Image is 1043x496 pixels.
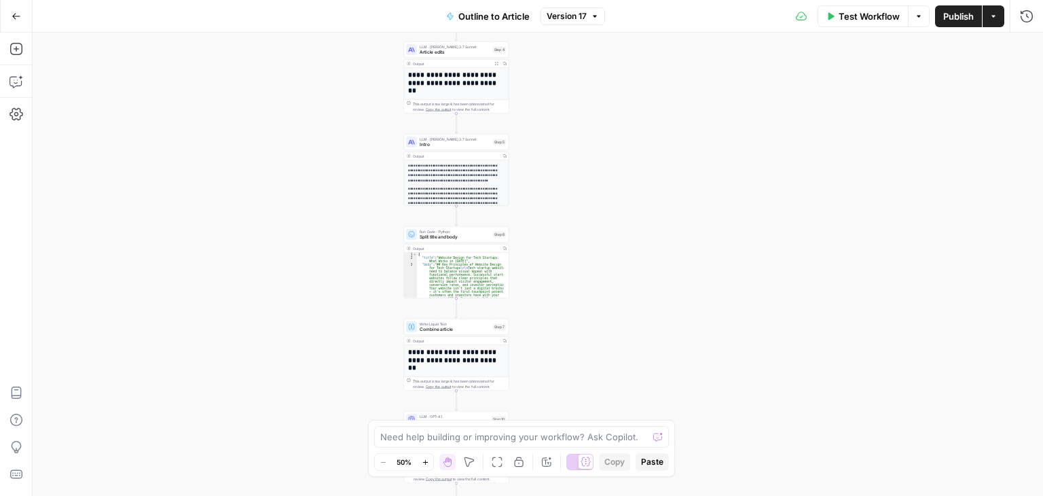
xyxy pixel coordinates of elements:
[420,419,489,425] span: Prompt LLM
[456,21,458,41] g: Edge from step_12 to step_4
[935,5,982,27] button: Publish
[413,253,417,256] span: Toggle code folding, rows 1 through 4
[404,253,417,256] div: 1
[641,456,663,468] span: Paste
[438,5,538,27] button: Outline to Article
[492,417,506,423] div: Step 10
[458,10,530,23] span: Outline to Article
[404,411,509,483] div: LLM · GPT-4.1Prompt LLMStep 10Output<!DOCTYPE html> <html lang="en"> <head> <meta charset="UTF-8"...
[413,101,506,112] div: This output is too large & has been abbreviated for review. to view the full content.
[943,10,974,23] span: Publish
[420,229,490,234] span: Run Code · Python
[426,385,452,389] span: Copy the output
[456,391,458,410] g: Edge from step_7 to step_10
[413,378,506,389] div: This output is too large & has been abbreviated for review. to view the full content.
[493,324,506,330] div: Step 7
[420,137,490,142] span: LLM · [PERSON_NAME] 3.7 Sonnet
[413,154,498,159] div: Output
[547,10,587,22] span: Version 17
[541,7,605,25] button: Version 17
[413,246,498,251] div: Output
[839,10,900,23] span: Test Workflow
[420,44,490,50] span: LLM · [PERSON_NAME] 3.7 Sonnet
[420,141,490,148] span: Intro
[420,49,490,56] span: Article edits
[426,477,452,481] span: Copy the output
[493,139,506,145] div: Step 5
[413,61,490,67] div: Output
[456,113,458,133] g: Edge from step_4 to step_5
[420,414,489,419] span: LLM · GPT-4.1
[604,456,625,468] span: Copy
[456,298,458,318] g: Edge from step_6 to step_7
[493,232,506,238] div: Step 6
[413,338,498,344] div: Output
[426,107,452,111] span: Copy the output
[404,226,509,298] div: Run Code · PythonSplit title and bodyStep 6Output{ "title":"Website Design for Tech Startups: Wha...
[397,457,411,467] span: 50%
[818,5,908,27] button: Test Workflow
[636,453,669,471] button: Paste
[404,256,417,263] div: 2
[420,326,490,333] span: Combine article
[493,47,507,53] div: Step 4
[599,453,630,471] button: Copy
[456,206,458,226] g: Edge from step_5 to step_6
[420,321,490,327] span: Write Liquid Text
[420,234,490,241] span: Split title and body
